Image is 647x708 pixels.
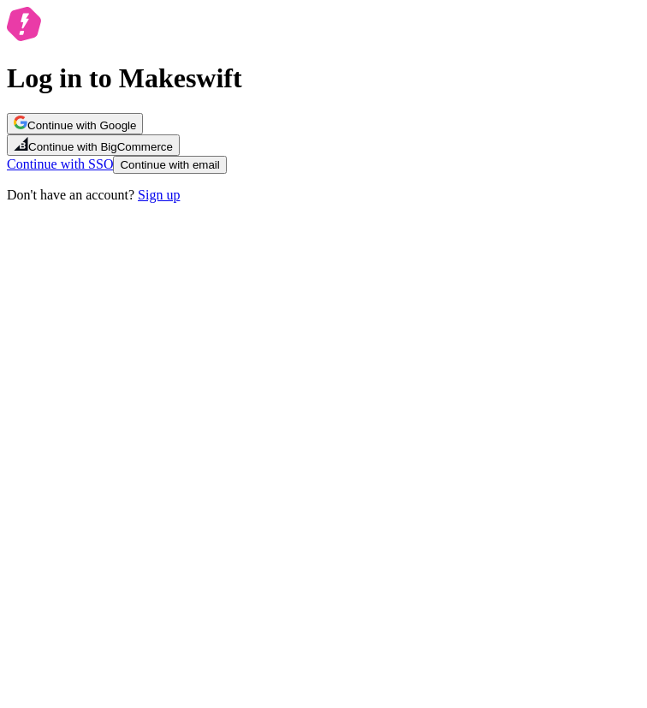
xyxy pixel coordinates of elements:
span: Continue with BigCommerce [28,140,173,153]
span: Continue with Google [27,119,136,132]
p: Don't have an account? [7,187,640,203]
a: Sign up [138,187,180,202]
a: Continue with SSO [7,157,113,171]
button: Continue with BigCommerce [7,134,180,156]
span: Continue with email [120,158,219,171]
button: Continue with Google [7,113,143,134]
button: Continue with email [113,156,226,174]
h1: Log in to Makeswift [7,62,640,94]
